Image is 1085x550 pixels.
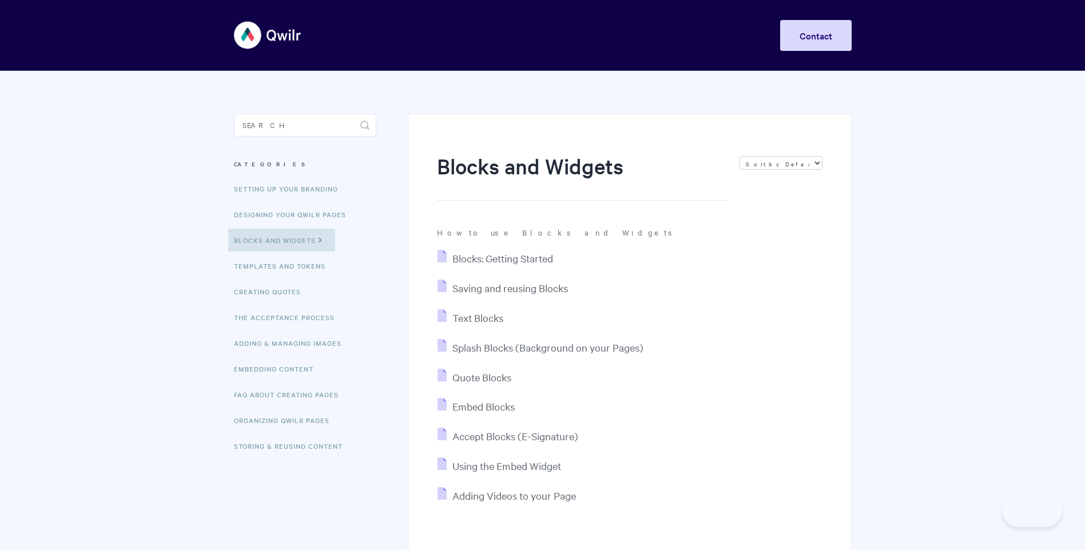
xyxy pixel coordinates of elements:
[780,20,852,51] a: Contact
[234,409,338,432] a: Organizing Qwilr Pages
[234,357,322,380] a: Embedding Content
[438,400,515,413] a: Embed Blocks
[1002,493,1062,527] iframe: Toggle Customer Support
[740,156,822,170] select: Page reloads on selection
[228,229,335,252] a: Blocks and Widgets
[452,252,553,265] span: Blocks: Getting Started
[234,254,334,277] a: Templates and Tokens
[234,332,350,354] a: Adding & Managing Images
[234,435,351,457] a: Storing & Reusing Content
[234,280,309,303] a: Creating Quotes
[234,177,347,200] a: Setting up your Branding
[438,370,511,384] a: Quote Blocks
[438,252,553,265] a: Blocks: Getting Started
[452,489,576,502] span: Adding Videos to your Page
[234,14,302,57] img: Qwilr Help Center
[437,152,728,201] h1: Blocks and Widgets
[234,383,347,406] a: FAQ About Creating Pages
[438,489,576,502] a: Adding Videos to your Page
[437,227,822,237] p: How to use Blocks and Widgets
[438,281,568,294] a: Saving and reusing Blocks
[452,370,511,384] span: Quote Blocks
[438,311,503,324] a: Text Blocks
[452,429,578,443] span: Accept Blocks (E-Signature)
[452,281,568,294] span: Saving and reusing Blocks
[234,306,343,329] a: The Acceptance Process
[438,459,561,472] a: Using the Embed Widget
[452,459,561,472] span: Using the Embed Widget
[452,400,515,413] span: Embed Blocks
[452,341,643,354] span: Splash Blocks (Background on your Pages)
[438,429,578,443] a: Accept Blocks (E-Signature)
[234,114,376,137] input: Search
[452,311,503,324] span: Text Blocks
[234,203,355,226] a: Designing Your Qwilr Pages
[438,341,643,354] a: Splash Blocks (Background on your Pages)
[234,154,376,174] h3: Categories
